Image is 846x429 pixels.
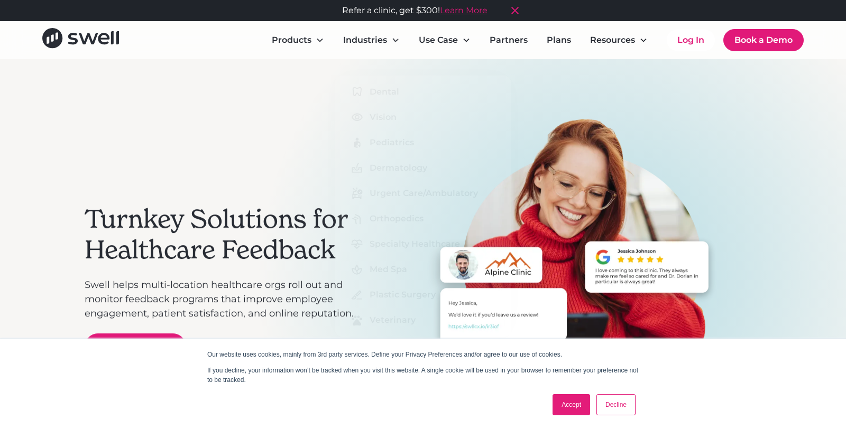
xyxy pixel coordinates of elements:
div: Use Case [410,30,479,51]
a: Med Spa [343,261,503,278]
a: Plastic Surgery [343,286,503,303]
a: Orthopedics [343,210,503,227]
div: Refer a clinic, get $300! [342,4,488,17]
div: Urgent Care/Ambulatory [370,187,478,200]
a: Dermatology [343,160,503,176]
div: Industries [343,34,387,46]
div: Resources [590,34,635,46]
a: open lightbox [85,333,186,360]
div: 1 of 3 [381,118,761,412]
div: Specialty Healthcare [370,238,460,250]
a: Plans [538,30,580,51]
div: Pediatrics [370,136,414,149]
a: Partners [481,30,536,51]
div: Med Spa [370,263,407,276]
div: Veterinary [370,314,416,327]
a: Dental [343,83,503,100]
a: Log In [667,30,715,51]
p: If you decline, your information won’t be tracked when you visit this website. A single cookie wi... [207,366,639,385]
a: Learn More [440,4,488,17]
div: Orthopedics [370,212,424,225]
div: Dental [370,86,399,98]
a: Decline [596,394,636,415]
a: Vision [343,109,503,126]
div: Products [272,34,311,46]
div: Industries [335,30,408,51]
a: Pediatrics [343,134,503,151]
div: Resources [582,30,656,51]
div: Vision [370,111,397,124]
a: home [42,28,119,52]
div: Use Case [419,34,458,46]
div: Dermatology [370,162,427,174]
a: Urgent Care/Ambulatory [343,185,503,202]
a: Veterinary [343,312,503,329]
p: Our website uses cookies, mainly from 3rd party services. Define your Privacy Preferences and/or ... [207,350,639,359]
a: Accept [553,394,590,415]
a: Book a Demo [723,29,804,51]
div: Plastic Surgery [370,288,436,301]
div: Products [263,30,333,51]
h2: Turnkey Solutions for Healthcare Feedback [85,204,370,265]
a: Specialty Healthcare [343,236,503,253]
nav: Industries [335,75,511,337]
p: Swell helps multi-location healthcare orgs roll out and monitor feedback programs that improve em... [85,278,370,321]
